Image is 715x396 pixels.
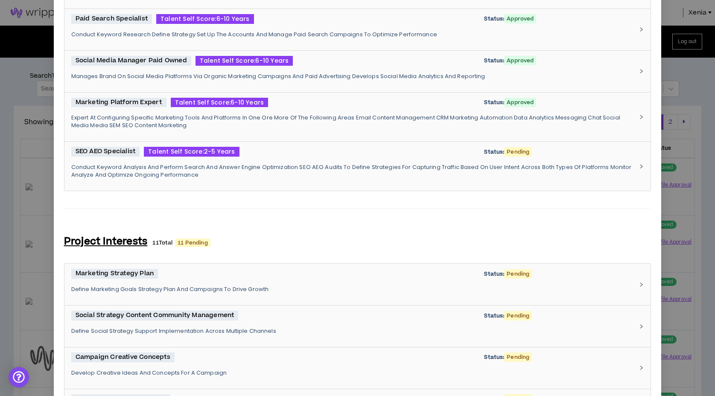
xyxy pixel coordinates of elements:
div: SEO AEO SpecialistTalent Self Score:2-5 YearsStatus:PendingConduct Keyword Analysis And Perform S... [64,142,651,191]
span: Status: [484,270,504,278]
p: Develop Creative Ideas And Concepts For A Campaign [71,369,634,377]
span: Pending [504,269,532,279]
span: Pending [504,311,532,320]
p: Expert At Configuring Specific Marketing Tools And Platforms In One Ore More Of The Following Are... [71,114,634,129]
span: Pending [504,147,532,157]
span: SEO AEO Specialist [71,147,140,157]
span: 11 Pending [175,239,210,247]
div: Social Strategy Content Community ManagementStatus:PendingDefine Social Strategy Support Implemen... [64,306,651,347]
span: Status: [484,99,504,106]
span: Paid Search Specialist [71,14,152,24]
span: Approved [504,98,536,107]
h5: Project Interests [64,234,148,249]
span: Status: [484,312,504,320]
span: Campaign Creative Concepts [71,352,175,362]
span: right [639,282,644,287]
p: Manages Brand On Social Media Platforms Via Organic Marketing Campaigns And Paid Advertising Deve... [71,73,634,80]
div: Social Media Manager Paid OwnedTalent Self Score:6-10 YearsStatus:ApprovedManages Brand On Social... [64,51,651,92]
span: Talent Self Score: 6-10 Years [171,98,268,108]
span: Marketing Strategy Plan [71,269,158,279]
span: Approved [504,56,536,65]
div: Marketing Strategy PlanStatus:PendingDefine Marketing Goals Strategy Plan And Campaigns To Drive ... [64,264,651,305]
div: Campaign Creative ConceptsStatus:PendingDevelop Creative Ideas And Concepts For A Campaign [64,347,651,389]
span: Status: [484,15,504,23]
span: Talent Self Score: 2-5 Years [144,147,239,157]
span: Status: [484,353,504,361]
span: Status: [484,57,504,64]
span: Pending [504,352,532,362]
span: 11 Total [152,239,172,246]
span: right [639,27,644,32]
span: right [639,324,644,329]
span: Approved [504,14,536,23]
p: Define Social Strategy Support Implementation Across Multiple Channels [71,327,634,335]
span: Social Media Manager Paid Owned [71,56,191,66]
div: Marketing Platform ExpertTalent Self Score:6-10 YearsStatus:ApprovedExpert At Configuring Specifi... [64,93,651,142]
span: right [639,366,644,370]
span: right [639,114,644,119]
div: Paid Search SpecialistTalent Self Score:6-10 YearsStatus:ApprovedConduct Keyword Research Define ... [64,9,651,50]
div: Open Intercom Messenger [9,367,29,387]
p: Define Marketing Goals Strategy Plan And Campaigns To Drive Growth [71,285,634,293]
p: Conduct Keyword Analysis And Perform Search And Answer Engine Optimization SEO AEO Audits To Defi... [71,163,634,179]
span: Marketing Platform Expert [71,98,166,108]
span: Talent Self Score: 6-10 Years [196,56,293,66]
p: Conduct Keyword Research Define Strategy Set Up The Accounts And Manage Paid Search Campaigns To ... [71,31,634,38]
span: Social Strategy Content Community Management [71,311,239,320]
span: Status: [484,148,504,156]
span: right [639,164,644,169]
span: right [639,69,644,74]
span: Talent Self Score: 6-10 Years [156,14,254,24]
